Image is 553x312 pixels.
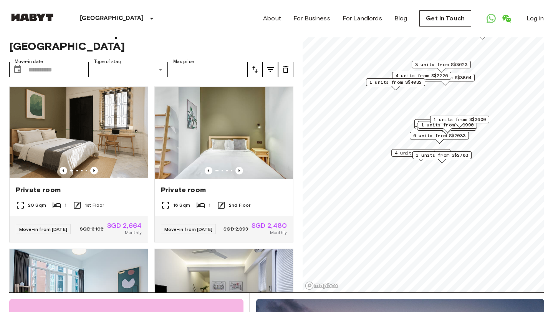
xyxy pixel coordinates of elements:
[263,14,281,23] a: About
[80,14,144,23] p: [GEOGRAPHIC_DATA]
[252,222,287,229] span: SGD 2,480
[125,229,142,236] span: Monthly
[173,58,194,65] label: Max price
[483,11,499,26] a: Open WhatsApp
[85,202,104,209] span: 1st Floor
[15,58,43,65] label: Move-in date
[417,123,476,135] div: Map marker
[90,167,98,174] button: Previous image
[303,17,544,292] canvas: Map
[155,87,293,179] img: Marketing picture of unit SG-01-021-008-01
[391,149,450,161] div: Map marker
[419,10,471,27] a: Get in Touch
[270,229,287,236] span: Monthly
[107,222,142,229] span: SGD 2,664
[263,62,278,77] button: tune
[235,167,243,174] button: Previous image
[161,185,206,194] span: Private room
[415,61,467,68] span: 3 units from S$3623
[430,116,489,128] div: Map marker
[366,78,425,90] div: Map marker
[16,185,61,194] span: Private room
[395,149,447,156] span: 4 units from S$1680
[209,202,210,209] span: 1
[396,72,448,79] span: 4 units from S$2226
[416,152,468,159] span: 1 units from S$2783
[94,58,121,65] label: Type of stay
[305,281,339,290] a: Mapbox logo
[527,14,544,23] a: Log in
[60,167,67,174] button: Previous image
[434,116,486,123] span: 1 units from S$3600
[205,167,212,174] button: Previous image
[80,226,104,232] span: SGD 3,108
[19,226,67,232] span: Move-in from [DATE]
[413,132,465,139] span: 6 units from S$2033
[418,121,477,133] div: Map marker
[9,27,293,53] span: Private rooms and apartments for rent in [GEOGRAPHIC_DATA]
[412,151,472,163] div: Map marker
[414,119,474,131] div: Map marker
[412,61,471,73] div: Map marker
[65,202,66,209] span: 1
[418,119,470,126] span: 2 units from S$2342
[9,86,148,242] a: Marketing picture of unit SG-01-021-003-01Previous imagePrevious imagePrivate room20 Sqm11st Floo...
[154,86,293,242] a: Marketing picture of unit SG-01-021-008-01Previous imagePrevious imagePrivate room16 Sqm12nd Floo...
[343,14,382,23] a: For Landlords
[293,14,330,23] a: For Business
[278,62,293,77] button: tune
[224,226,248,232] span: SGD 2,893
[499,11,514,26] a: Open WeChat
[416,74,475,86] div: Map marker
[394,14,407,23] a: Blog
[247,62,263,77] button: tune
[229,202,250,209] span: 2nd Floor
[410,132,469,144] div: Map marker
[10,62,25,77] button: Choose date
[419,74,471,81] span: 1 units from S$3864
[173,202,190,209] span: 16 Sqm
[9,13,55,21] img: Habyt
[10,87,148,179] img: Marketing picture of unit SG-01-021-003-01
[421,121,474,128] span: 1 units from S$3990
[369,79,422,86] span: 1 units from S$4032
[392,72,451,84] div: Map marker
[164,226,212,232] span: Move-in from [DATE]
[28,202,46,209] span: 20 Sqm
